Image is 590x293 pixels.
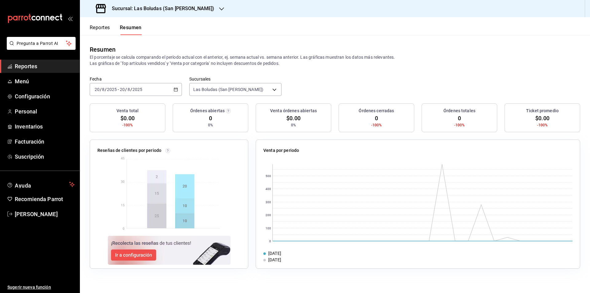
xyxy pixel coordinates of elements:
[90,45,116,54] div: Resumen
[15,137,75,146] span: Facturación
[189,77,281,81] label: Sucursales
[15,210,75,218] span: [PERSON_NAME]
[268,257,281,263] div: [DATE]
[265,174,271,178] text: 500
[122,122,133,128] span: -100%
[265,213,271,217] text: 200
[90,25,110,35] button: Reportes
[375,114,378,122] span: 0
[120,25,142,35] button: Resumen
[68,16,73,21] button: open_drawer_menu
[265,187,271,191] text: 400
[190,108,225,114] h3: Órdenes abiertas
[132,87,143,92] input: ----
[102,87,105,92] input: --
[15,77,75,85] span: Menú
[15,195,75,203] span: Recomienda Parrot
[265,200,271,204] text: 300
[269,240,271,243] text: 0
[90,77,182,81] label: Fecha
[15,122,75,131] span: Inventarios
[4,45,76,51] a: Pregunta a Parrot AI
[371,122,382,128] span: -100%
[94,87,100,92] input: --
[107,87,117,92] input: ----
[127,87,130,92] input: --
[90,54,580,66] p: El porcentaje se calcula comparando el período actual con el anterior, ej. semana actual vs. sema...
[120,114,135,122] span: $0.00
[193,86,263,93] span: Las Boludas (San [PERSON_NAME])
[107,5,214,12] h3: Sucursal: Las Boludas (San [PERSON_NAME])
[15,152,75,161] span: Suscripción
[454,122,465,128] span: -100%
[15,181,67,188] span: Ayuda
[359,108,394,114] h3: Órdenes cerradas
[17,40,66,47] span: Pregunta a Parrot AI
[537,122,548,128] span: -100%
[118,87,119,92] span: -
[268,250,281,257] div: [DATE]
[97,147,161,154] p: Reseñas de clientes por periodo
[130,87,132,92] span: /
[90,25,142,35] div: navigation tabs
[116,108,139,114] h3: Venta total
[270,108,317,114] h3: Venta órdenes abiertas
[15,92,75,101] span: Configuración
[209,114,212,122] span: 0
[263,147,299,154] p: Venta por periodo
[526,108,559,114] h3: Ticket promedio
[120,87,125,92] input: --
[15,107,75,116] span: Personal
[443,108,475,114] h3: Órdenes totales
[286,114,301,122] span: $0.00
[208,122,213,128] span: 0%
[100,87,102,92] span: /
[265,227,271,230] text: 100
[535,114,549,122] span: $0.00
[125,87,127,92] span: /
[291,122,296,128] span: 0%
[15,62,75,70] span: Reportes
[7,37,76,50] button: Pregunta a Parrot AI
[105,87,107,92] span: /
[458,114,461,122] span: 0
[7,284,75,291] span: Sugerir nueva función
